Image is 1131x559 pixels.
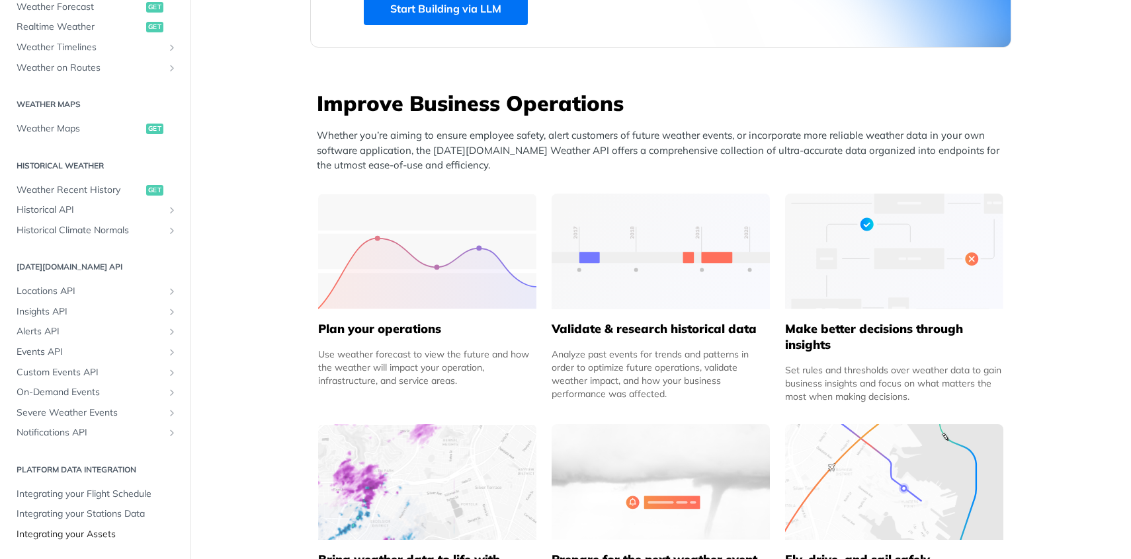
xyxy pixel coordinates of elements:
span: Alerts API [17,325,163,338]
h5: Make better decisions through insights [785,321,1003,353]
h5: Plan your operations [318,321,536,337]
a: Notifications APIShow subpages for Notifications API [10,423,181,443]
h2: Historical Weather [10,160,181,172]
span: Weather Recent History [17,184,143,197]
a: Alerts APIShow subpages for Alerts API [10,322,181,342]
button: Show subpages for On-Demand Events [167,387,177,398]
span: Integrating your Flight Schedule [17,488,177,501]
a: Realtime Weatherget [10,17,181,37]
h2: Weather Maps [10,98,181,110]
a: Integrating your Stations Data [10,504,181,524]
img: 39565e8-group-4962x.svg [318,194,536,309]
span: Weather Maps [17,122,143,135]
span: Weather Forecast [17,1,143,14]
span: Events API [17,346,163,359]
span: Locations API [17,285,163,298]
h2: [DATE][DOMAIN_NAME] API [10,261,181,273]
h2: Platform DATA integration [10,464,181,476]
span: Historical Climate Normals [17,224,163,237]
p: Whether you’re aiming to ensure employee safety, alert customers of future weather events, or inc... [317,128,1011,173]
img: 4463876-group-4982x.svg [318,424,536,540]
button: Show subpages for Weather Timelines [167,42,177,53]
img: a22d113-group-496-32x.svg [785,194,1003,309]
a: Historical Climate NormalsShow subpages for Historical Climate Normals [10,221,181,241]
div: Set rules and thresholds over weather data to gain business insights and focus on what matters th... [785,363,1003,403]
img: 13d7ca0-group-496-2.svg [552,194,770,309]
span: Notifications API [17,426,163,439]
img: 2c0a313-group-496-12x.svg [552,424,770,540]
button: Show subpages for Custom Events API [167,367,177,378]
span: Weather Timelines [17,41,163,54]
a: Integrating your Flight Schedule [10,484,181,504]
span: Historical API [17,204,163,217]
a: Weather TimelinesShow subpages for Weather Timelines [10,38,181,57]
button: Show subpages for Insights API [167,307,177,317]
span: Integrating your Assets [17,528,177,541]
span: Realtime Weather [17,20,143,34]
a: Insights APIShow subpages for Insights API [10,302,181,322]
button: Show subpages for Alerts API [167,326,177,337]
span: get [146,2,163,13]
button: Show subpages for Locations API [167,286,177,297]
a: Historical APIShow subpages for Historical API [10,200,181,220]
button: Show subpages for Historical API [167,205,177,215]
div: Use weather forecast to view the future and how the weather will impact your operation, infrastru... [318,348,536,387]
div: Analyze past events for trends and patterns in order to optimize future operations, validate weat... [552,348,770,400]
a: Events APIShow subpages for Events API [10,342,181,362]
a: Integrating your Assets [10,525,181,544]
a: Locations APIShow subpages for Locations API [10,281,181,301]
button: Show subpages for Events API [167,347,177,357]
a: Weather Mapsget [10,119,181,139]
button: Show subpages for Notifications API [167,428,177,438]
span: get [146,22,163,32]
button: Show subpages for Historical Climate Normals [167,225,177,236]
img: 994b3d6-mask-group-32x.svg [785,424,1003,540]
span: get [146,124,163,134]
a: Weather Recent Historyget [10,180,181,200]
a: Weather on RoutesShow subpages for Weather on Routes [10,58,181,78]
a: Custom Events APIShow subpages for Custom Events API [10,363,181,383]
button: Show subpages for Severe Weather Events [167,408,177,418]
h5: Validate & research historical data [552,321,770,337]
span: Custom Events API [17,366,163,379]
span: Integrating your Stations Data [17,507,177,521]
span: Insights API [17,305,163,318]
span: On-Demand Events [17,386,163,399]
h3: Improve Business Operations [317,89,1011,118]
button: Show subpages for Weather on Routes [167,63,177,73]
a: Severe Weather EventsShow subpages for Severe Weather Events [10,403,181,423]
a: On-Demand EventsShow subpages for On-Demand Events [10,383,181,402]
span: get [146,185,163,196]
span: Severe Weather Events [17,406,163,420]
span: Weather on Routes [17,61,163,75]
